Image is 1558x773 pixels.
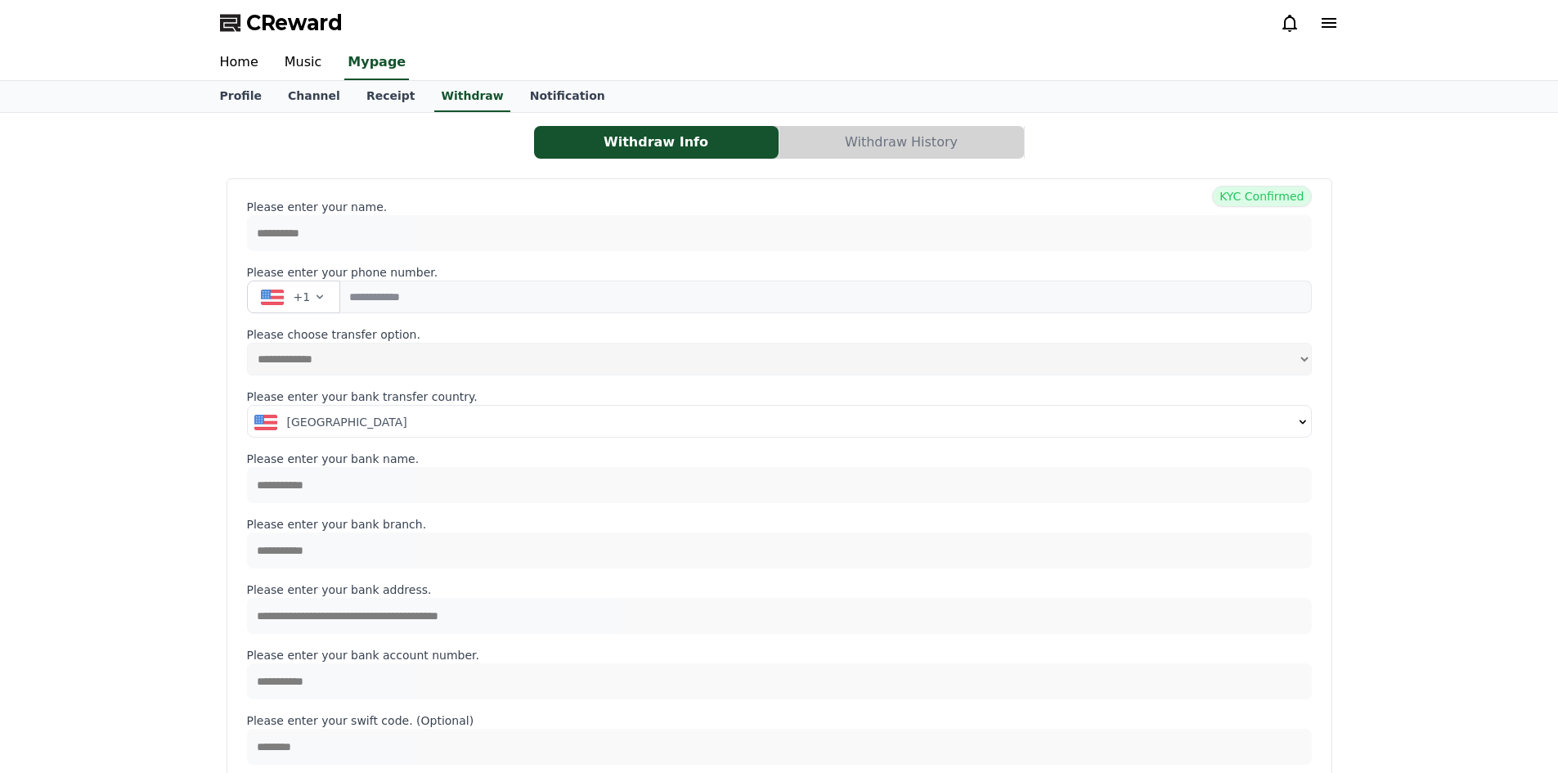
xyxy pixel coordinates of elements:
[779,126,1024,159] button: Withdraw History
[247,516,1312,533] p: Please enter your bank branch.
[247,389,1312,405] p: Please enter your bank transfer country.
[534,126,779,159] a: Withdraw Info
[207,81,275,112] a: Profile
[344,46,409,80] a: Mypage
[517,81,618,112] a: Notification
[1212,186,1311,207] span: KYC Confirmed
[275,81,353,112] a: Channel
[247,199,1312,215] p: Please enter your name.
[534,126,779,159] button: Withdraw Info
[247,582,1312,598] p: Please enter your bank address.
[272,46,335,80] a: Music
[247,326,1312,343] p: Please choose transfer option.
[247,647,1312,663] p: Please enter your bank account number.
[434,81,510,112] a: Withdraw
[353,81,429,112] a: Receipt
[247,712,1312,729] p: Please enter your swift code. (Optional)
[207,46,272,80] a: Home
[247,264,1312,281] p: Please enter your phone number.
[246,10,343,36] span: CReward
[294,289,311,305] span: +1
[287,414,407,430] span: [GEOGRAPHIC_DATA]
[220,10,343,36] a: CReward
[247,451,1312,467] p: Please enter your bank name.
